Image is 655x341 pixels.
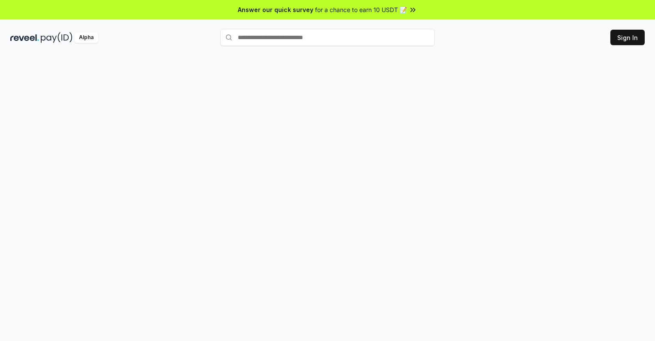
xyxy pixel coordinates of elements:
[610,30,645,45] button: Sign In
[74,32,98,43] div: Alpha
[315,5,407,14] span: for a chance to earn 10 USDT 📝
[41,32,73,43] img: pay_id
[10,32,39,43] img: reveel_dark
[238,5,313,14] span: Answer our quick survey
